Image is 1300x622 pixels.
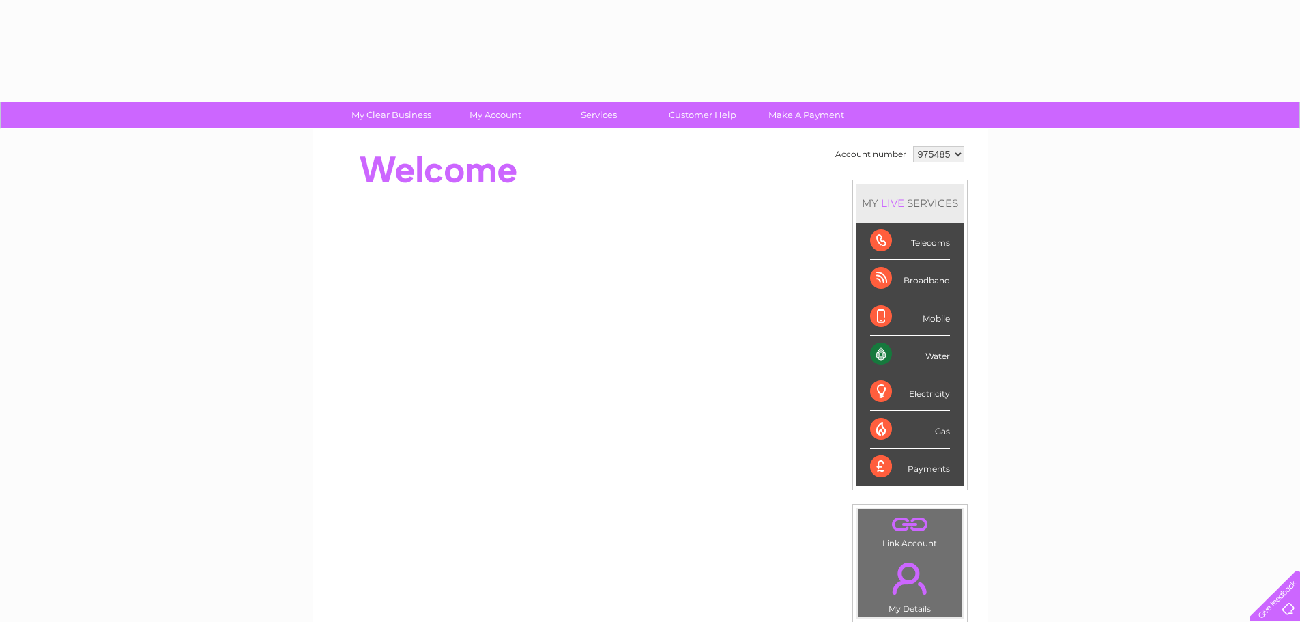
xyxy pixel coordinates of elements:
[439,102,551,128] a: My Account
[646,102,759,128] a: Customer Help
[870,260,950,298] div: Broadband
[870,223,950,260] div: Telecoms
[870,449,950,485] div: Payments
[861,513,959,537] a: .
[857,551,963,618] td: My Details
[870,298,950,336] div: Mobile
[543,102,655,128] a: Services
[335,102,448,128] a: My Clear Business
[750,102,863,128] a: Make A Payment
[870,373,950,411] div: Electricity
[878,197,907,210] div: LIVE
[870,411,950,449] div: Gas
[861,554,959,602] a: .
[870,336,950,373] div: Water
[857,509,963,552] td: Link Account
[832,143,910,166] td: Account number
[856,184,964,223] div: MY SERVICES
